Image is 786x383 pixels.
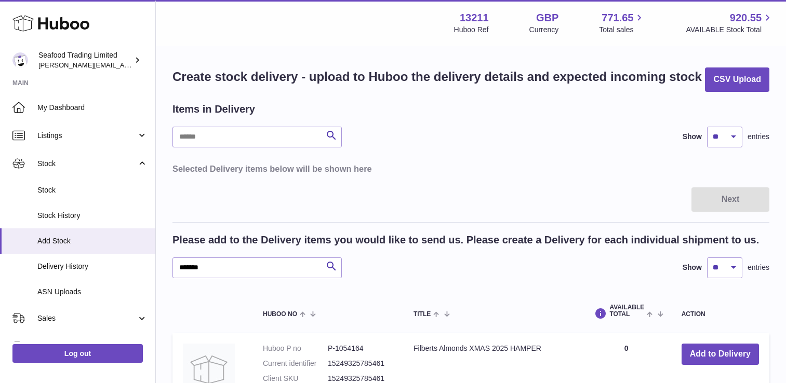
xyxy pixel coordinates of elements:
[263,311,297,318] span: Huboo no
[730,11,762,25] span: 920.55
[454,25,489,35] div: Huboo Ref
[682,311,759,318] div: Action
[609,304,644,318] span: AVAILABLE Total
[37,287,148,297] span: ASN Uploads
[705,67,769,92] button: CSV Upload
[599,25,645,35] span: Total sales
[12,344,143,363] a: Log out
[460,11,489,25] strong: 13211
[328,359,393,368] dd: 15249325785461
[38,61,208,69] span: [PERSON_NAME][EMAIL_ADDRESS][DOMAIN_NAME]
[37,185,148,195] span: Stock
[686,11,774,35] a: 920.55 AVAILABLE Stock Total
[172,163,769,174] h3: Selected Delivery items below will be shown here
[37,236,148,246] span: Add Stock
[748,132,769,142] span: entries
[599,11,645,35] a: 771.65 Total sales
[37,262,148,271] span: Delivery History
[37,211,148,221] span: Stock History
[414,311,431,318] span: Title
[682,344,759,365] button: Add to Delivery
[328,344,393,353] dd: P-1054164
[683,132,702,142] label: Show
[602,11,633,25] span: 771.65
[172,69,702,85] h1: Create stock delivery - upload to Huboo the delivery details and expected incoming stock
[37,159,137,169] span: Stock
[172,102,255,116] h2: Items in Delivery
[37,313,137,323] span: Sales
[37,103,148,113] span: My Dashboard
[263,359,328,368] dt: Current identifier
[686,25,774,35] span: AVAILABLE Stock Total
[172,233,759,247] h2: Please add to the Delivery items you would like to send us. Please create a Delivery for each ind...
[748,263,769,272] span: entries
[263,344,328,353] dt: Huboo P no
[37,131,137,141] span: Listings
[12,52,28,68] img: nathaniellynch@rickstein.com
[38,50,132,70] div: Seafood Trading Limited
[529,25,559,35] div: Currency
[683,263,702,272] label: Show
[536,11,558,25] strong: GBP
